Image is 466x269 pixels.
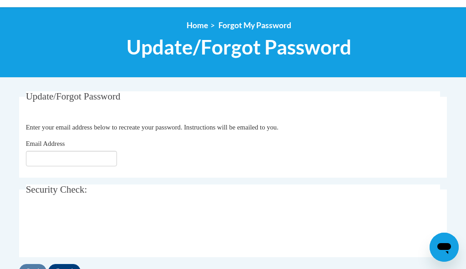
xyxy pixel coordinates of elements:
[26,124,279,131] span: Enter your email address below to recreate your password. Instructions will be emailed to you.
[26,151,117,166] input: Email
[26,140,65,147] span: Email Address
[218,20,291,30] span: Forgot My Password
[26,210,164,246] iframe: reCAPTCHA
[26,184,87,195] span: Security Check:
[127,35,351,59] span: Update/Forgot Password
[430,233,459,262] iframe: Button to launch messaging window
[187,20,208,30] a: Home
[26,91,121,102] span: Update/Forgot Password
